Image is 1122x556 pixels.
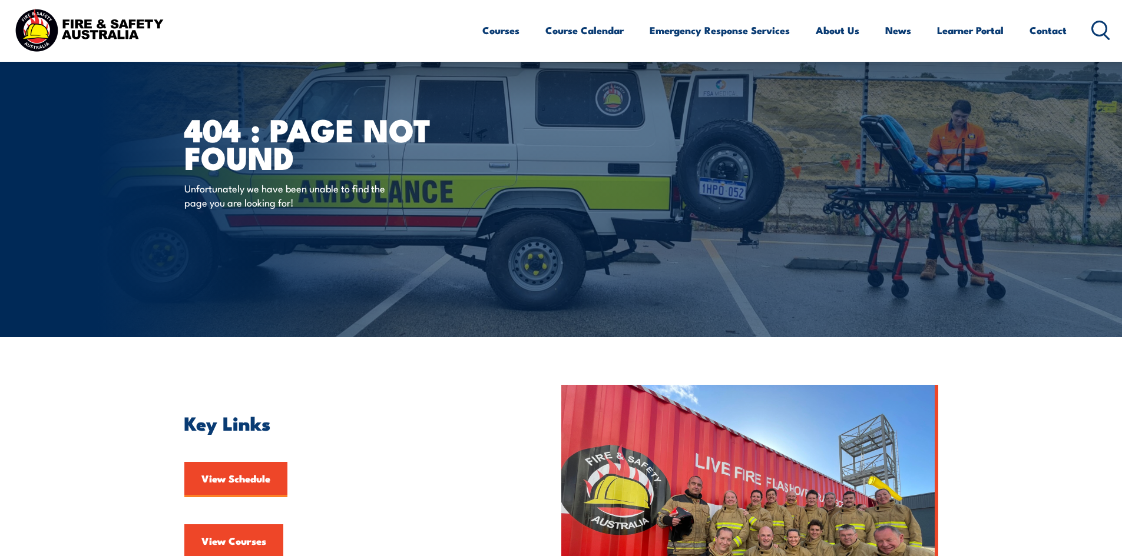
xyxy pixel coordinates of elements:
a: Emergency Response Services [650,15,790,46]
a: Course Calendar [545,15,624,46]
a: Learner Portal [937,15,1004,46]
h1: 404 : Page Not Found [184,115,475,170]
a: View Schedule [184,462,287,497]
a: News [885,15,911,46]
a: Courses [482,15,519,46]
p: Unfortunately we have been unable to find the page you are looking for! [184,181,399,209]
a: Contact [1030,15,1067,46]
h2: Key Links [184,414,507,431]
a: About Us [816,15,859,46]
